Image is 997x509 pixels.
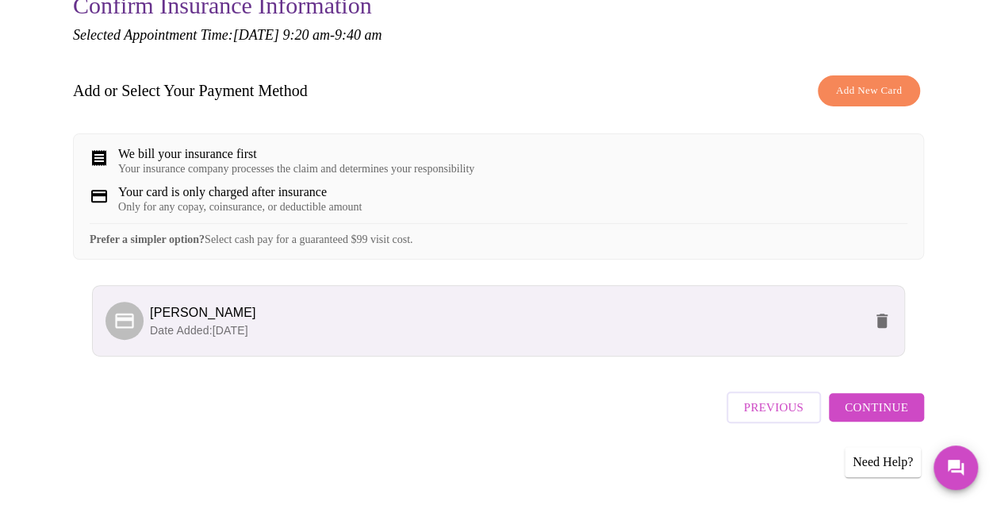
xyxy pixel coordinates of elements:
[118,163,474,175] div: Your insurance company processes the claim and determines your responsibility
[836,82,902,100] span: Add New Card
[934,445,978,490] button: Messages
[73,82,308,100] h3: Add or Select Your Payment Method
[90,233,205,245] strong: Prefer a simpler option?
[90,223,907,246] div: Select cash pay for a guaranteed $99 visit cost.
[863,302,901,340] button: delete
[829,393,924,422] button: Continue
[845,447,921,477] div: Need Help?
[744,397,803,418] span: Previous
[118,201,362,214] div: Only for any copay, coinsurance, or deductible amount
[73,27,382,43] em: Selected Appointment Time: [DATE] 9:20 am - 9:40 am
[150,324,248,337] span: Date Added: [DATE]
[727,391,821,423] button: Previous
[150,306,256,319] span: [PERSON_NAME]
[118,147,474,161] div: We bill your insurance first
[818,75,920,106] button: Add New Card
[845,397,908,418] span: Continue
[118,185,362,199] div: Your card is only charged after insurance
